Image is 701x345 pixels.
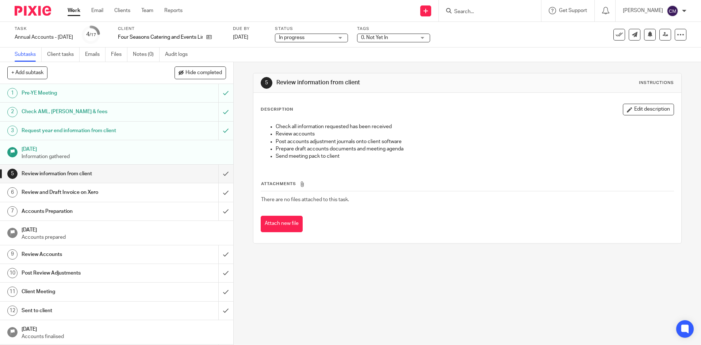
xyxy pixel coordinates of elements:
[276,130,673,138] p: Review accounts
[118,34,203,41] p: Four Seasons Catering and Events Limited
[22,187,148,198] h1: Review and Draft Invoice on Xero
[667,5,678,17] img: svg%3E
[276,138,673,145] p: Post accounts adjustment journals onto client software
[7,88,18,98] div: 1
[275,26,348,32] label: Status
[15,34,73,41] div: Annual Accounts - August 2025
[233,35,248,40] span: [DATE]
[276,153,673,160] p: Send meeting pack to client
[453,9,519,15] input: Search
[7,306,18,316] div: 12
[185,70,222,76] span: Hide completed
[164,7,183,14] a: Reports
[22,168,148,179] h1: Review information from client
[7,268,18,278] div: 10
[15,26,73,32] label: Task
[118,26,224,32] label: Client
[175,66,226,79] button: Hide completed
[85,47,106,62] a: Emails
[559,8,587,13] span: Get Support
[7,206,18,216] div: 7
[111,47,127,62] a: Files
[7,187,18,198] div: 6
[133,47,160,62] a: Notes (0)
[141,7,153,14] a: Team
[114,7,130,14] a: Clients
[7,66,47,79] button: + Add subtask
[261,77,272,89] div: 5
[22,268,148,279] h1: Post Review Adjustments
[261,107,293,112] p: Description
[261,197,349,202] span: There are no files attached to this task.
[22,324,226,333] h1: [DATE]
[91,7,103,14] a: Email
[22,249,148,260] h1: Review Accounts
[233,26,266,32] label: Due by
[357,26,430,32] label: Tags
[261,182,296,186] span: Attachments
[22,305,148,316] h1: Sent to client
[22,225,226,234] h1: [DATE]
[623,104,674,115] button: Edit description
[22,144,226,153] h1: [DATE]
[22,333,226,340] p: Accounts finalised
[68,7,80,14] a: Work
[276,145,673,153] p: Prepare draft accounts documents and meeting agenda
[22,286,148,297] h1: Client Meeting
[7,107,18,117] div: 2
[22,206,148,217] h1: Accounts Preparation
[165,47,193,62] a: Audit logs
[7,249,18,260] div: 9
[623,7,663,14] p: [PERSON_NAME]
[276,79,483,87] h1: Review information from client
[15,6,51,16] img: Pixie
[15,47,42,62] a: Subtasks
[22,234,226,241] p: Accounts prepared
[89,33,96,37] small: /17
[86,30,96,39] div: 4
[7,287,18,297] div: 11
[361,35,388,40] span: 0. Not Yet In
[47,47,80,62] a: Client tasks
[22,125,148,136] h1: Request year end information from client
[639,80,674,86] div: Instructions
[22,153,226,160] p: Information gathered
[7,169,18,179] div: 5
[7,126,18,136] div: 3
[276,123,673,130] p: Check all information requested has been received
[279,35,304,40] span: In progress
[261,216,303,232] button: Attach new file
[15,34,73,41] div: Annual Accounts - [DATE]
[22,106,148,117] h1: Check AML, [PERSON_NAME] & fees
[22,88,148,99] h1: Pre-YE Meeting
